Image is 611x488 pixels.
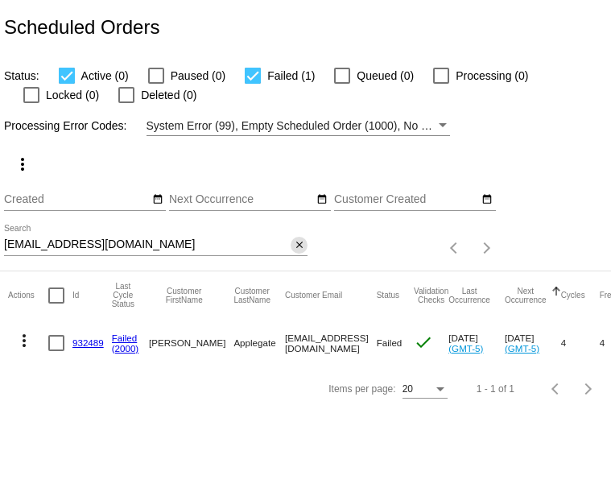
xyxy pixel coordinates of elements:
button: Change sorting for Id [72,291,79,300]
a: Failed [112,333,138,343]
span: Deleted (0) [141,85,196,105]
mat-cell: [PERSON_NAME] [149,320,233,366]
span: Locked (0) [46,85,99,105]
h2: Scheduled Orders [4,16,159,39]
input: Search [4,238,291,251]
mat-icon: date_range [316,193,328,206]
mat-icon: check [414,333,433,352]
a: (GMT-5) [448,343,483,354]
button: Change sorting for CustomerFirstName [149,287,219,304]
span: Processing (0) [456,66,528,85]
input: Created [4,193,149,206]
mat-header-cell: Actions [8,271,48,320]
span: Processing Error Codes: [4,119,127,132]
mat-icon: more_vert [13,155,32,174]
span: 20 [403,383,413,395]
a: 932489 [72,337,104,348]
mat-cell: Applegate [233,320,285,366]
span: Failed (1) [267,66,315,85]
mat-select: Filter by Processing Error Codes [147,116,450,136]
mat-cell: [DATE] [505,320,561,366]
button: Change sorting for NextOccurrenceUtc [505,287,547,304]
span: Status: [4,69,39,82]
span: Failed [377,337,403,348]
button: Next page [471,232,503,264]
span: Paused (0) [171,66,225,85]
button: Change sorting for LastOccurrenceUtc [448,287,490,304]
div: 1 - 1 of 1 [477,383,514,395]
div: Items per page: [328,383,395,395]
mat-cell: [DATE] [448,320,505,366]
mat-icon: date_range [481,193,493,206]
button: Change sorting for Cycles [561,291,585,300]
button: Previous page [439,232,471,264]
input: Customer Created [334,193,479,206]
mat-header-cell: Validation Checks [414,271,448,320]
mat-icon: date_range [152,193,163,206]
button: Change sorting for CustomerLastName [233,287,270,304]
mat-select: Items per page: [403,384,448,395]
mat-icon: close [294,239,305,252]
input: Next Occurrence [169,193,314,206]
a: (GMT-5) [505,343,539,354]
button: Change sorting for LastProcessingCycleId [112,282,134,308]
button: Change sorting for CustomerEmail [285,291,342,300]
button: Next page [572,373,605,405]
button: Clear [291,237,308,254]
a: (2000) [112,343,139,354]
button: Change sorting for Status [377,291,399,300]
mat-cell: 4 [561,320,600,366]
button: Previous page [540,373,572,405]
mat-cell: [EMAIL_ADDRESS][DOMAIN_NAME] [285,320,377,366]
span: Active (0) [81,66,129,85]
mat-icon: more_vert [14,331,34,350]
span: Queued (0) [357,66,414,85]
